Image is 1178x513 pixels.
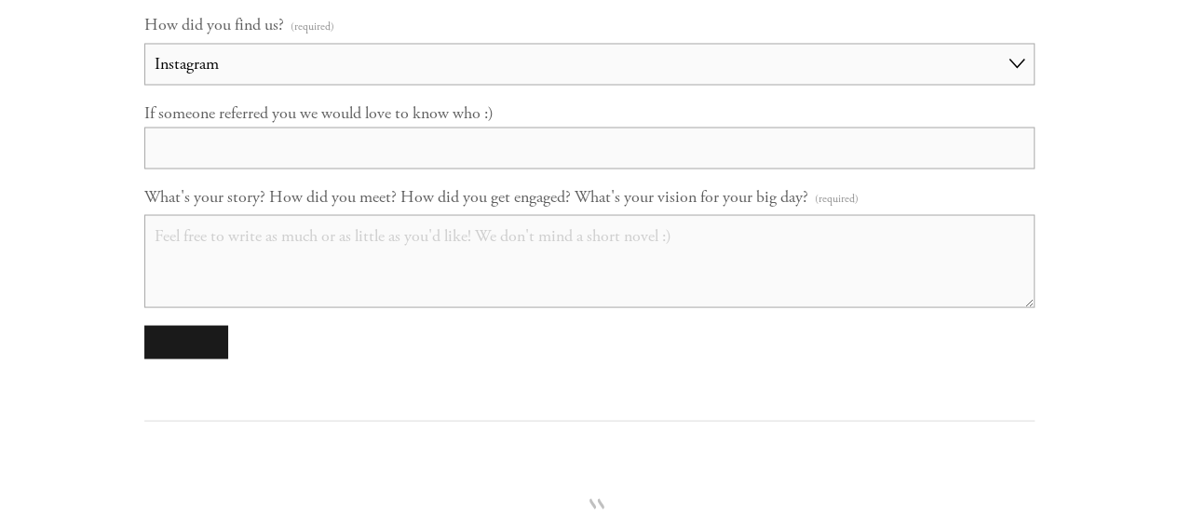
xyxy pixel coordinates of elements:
span: If someone referred you we would love to know who :) [144,101,494,123]
select: How did you find us? [144,43,1035,85]
span: (required) [291,14,334,39]
span: How did you find us? [144,14,284,35]
span: What's your story? How did you meet? How did you get engaged? What's your vision for your big day? [144,185,808,207]
span: (required) [815,185,859,210]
